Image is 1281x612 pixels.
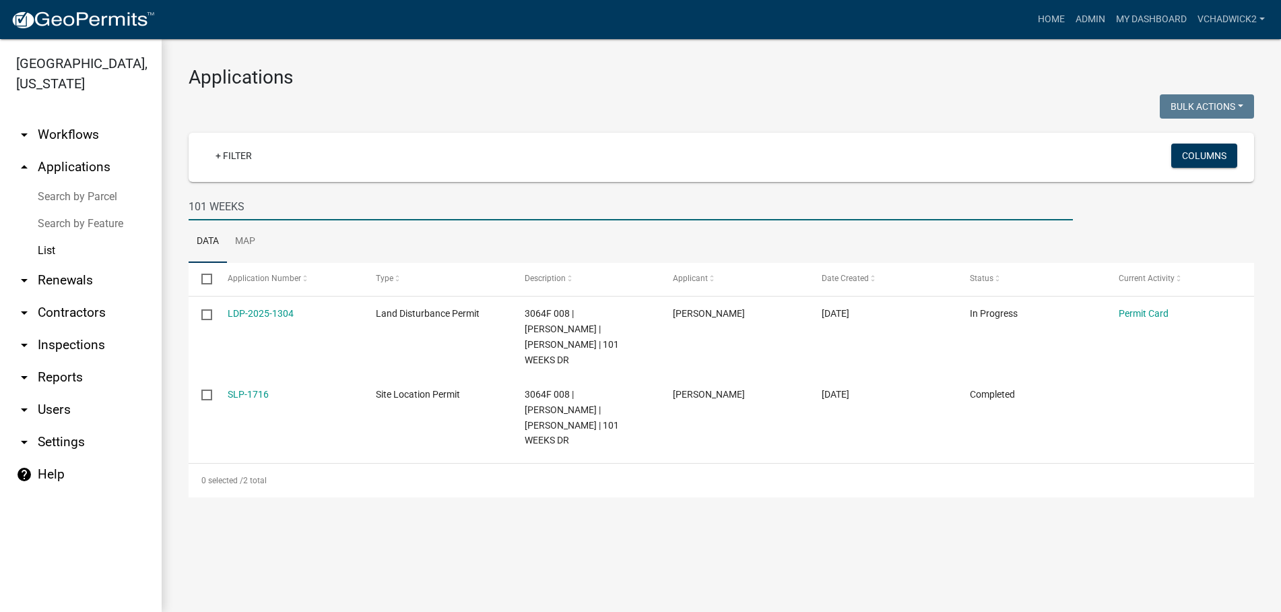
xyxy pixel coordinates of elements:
[1105,263,1254,295] datatable-header-cell: Current Activity
[16,127,32,143] i: arrow_drop_down
[970,389,1015,400] span: Completed
[189,193,1073,220] input: Search for applications
[376,389,460,400] span: Site Location Permit
[228,274,301,283] span: Application Number
[16,337,32,353] i: arrow_drop_down
[16,402,32,418] i: arrow_drop_down
[822,389,849,400] span: 08/05/2025
[1070,7,1111,32] a: Admin
[16,434,32,450] i: arrow_drop_down
[363,263,512,295] datatable-header-cell: Type
[822,308,849,319] span: 08/15/2025
[1119,308,1169,319] a: Permit Card
[660,263,809,295] datatable-header-cell: Applicant
[201,476,243,485] span: 0 selected /
[1111,7,1192,32] a: My Dashboard
[1160,94,1254,119] button: Bulk Actions
[376,274,393,283] span: Type
[189,220,227,264] a: Data
[1119,274,1175,283] span: Current Activity
[525,308,619,365] span: 3064F 008 | NICHOLAS ENGELS | ENGELS LISA | 101 WEEKS DR
[189,464,1254,497] div: 2 total
[227,220,263,264] a: Map
[16,272,32,288] i: arrow_drop_down
[957,263,1106,295] datatable-header-cell: Status
[673,308,745,319] span: TONY DAVIS
[16,369,32,386] i: arrow_drop_down
[511,263,660,295] datatable-header-cell: Description
[16,159,32,175] i: arrow_drop_up
[189,66,1254,89] h3: Applications
[970,274,993,283] span: Status
[822,274,869,283] span: Date Created
[673,389,745,400] span: TONY DAVIS
[525,274,566,283] span: Description
[228,389,269,400] a: SLP-1716
[376,308,480,319] span: Land Disturbance Permit
[205,144,263,168] a: + Filter
[1192,7,1270,32] a: VChadwick2
[673,274,708,283] span: Applicant
[970,308,1018,319] span: In Progress
[16,305,32,321] i: arrow_drop_down
[525,389,619,446] span: 3064F 008 | NICHOLAS ENGELS | ENGELS LISA | 101 WEEKS DR
[228,308,294,319] a: LDP-2025-1304
[214,263,363,295] datatable-header-cell: Application Number
[16,466,32,483] i: help
[189,263,214,295] datatable-header-cell: Select
[808,263,957,295] datatable-header-cell: Date Created
[1032,7,1070,32] a: Home
[1171,144,1237,168] button: Columns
